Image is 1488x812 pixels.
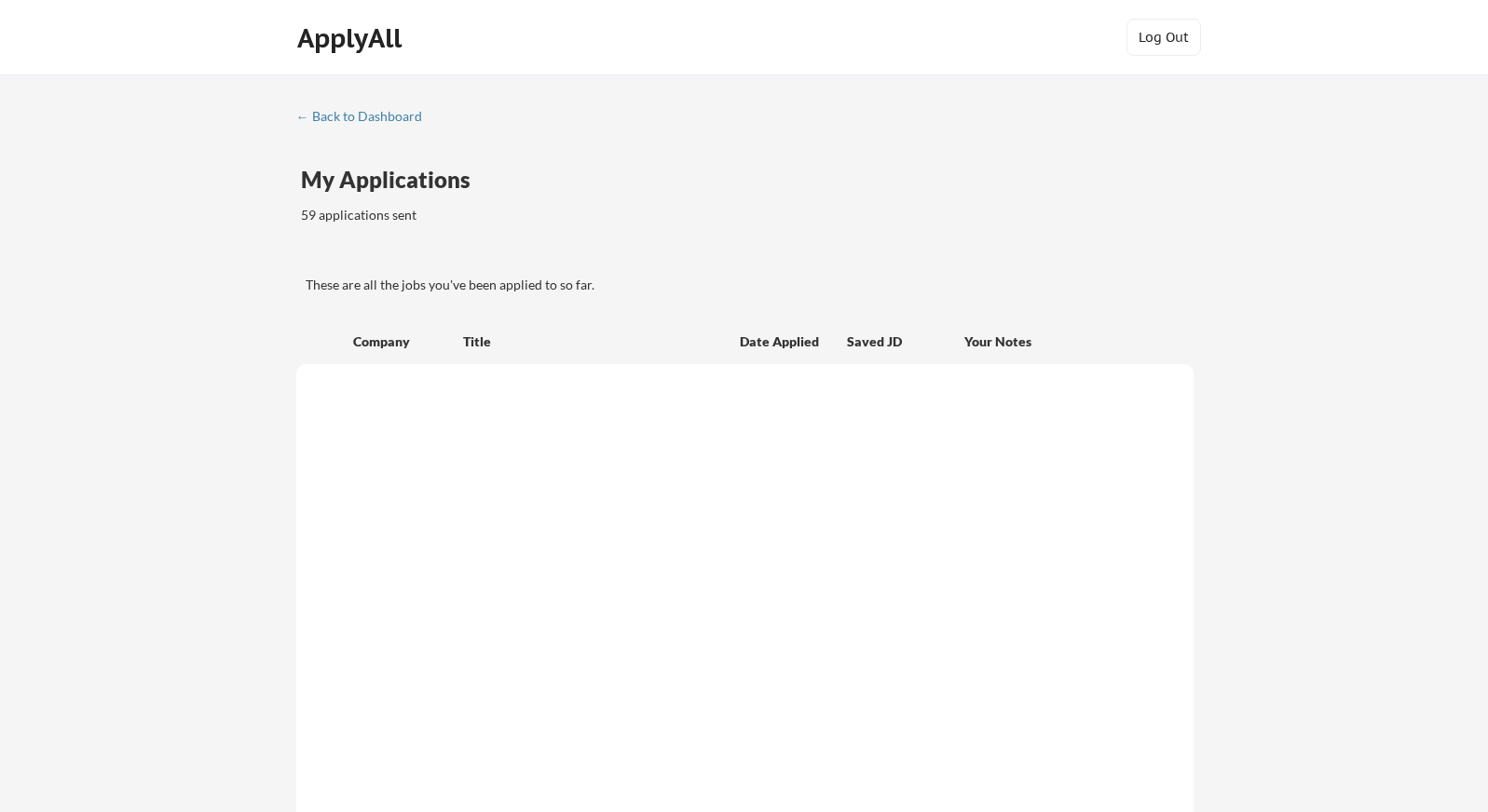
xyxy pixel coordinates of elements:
[436,239,573,259] div: These are job applications we think you'd be a good fit for, but couldn't apply you to automatica...
[296,110,436,123] div: ← Back to Dashboard
[463,332,722,351] div: Title
[964,332,1177,351] div: Your Notes
[1126,19,1201,56] button: Log Out
[301,169,485,191] div: My Applications
[740,332,822,351] div: Date Applied
[306,276,1194,294] div: These are all the jobs you've been applied to so far.
[297,22,407,54] div: ApplyAll
[847,324,964,358] div: Saved JD
[353,332,446,351] div: Company
[301,206,662,224] div: 59 applications sent
[301,239,422,259] div: These are all the jobs you've been applied to so far.
[296,109,436,128] a: ← Back to Dashboard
